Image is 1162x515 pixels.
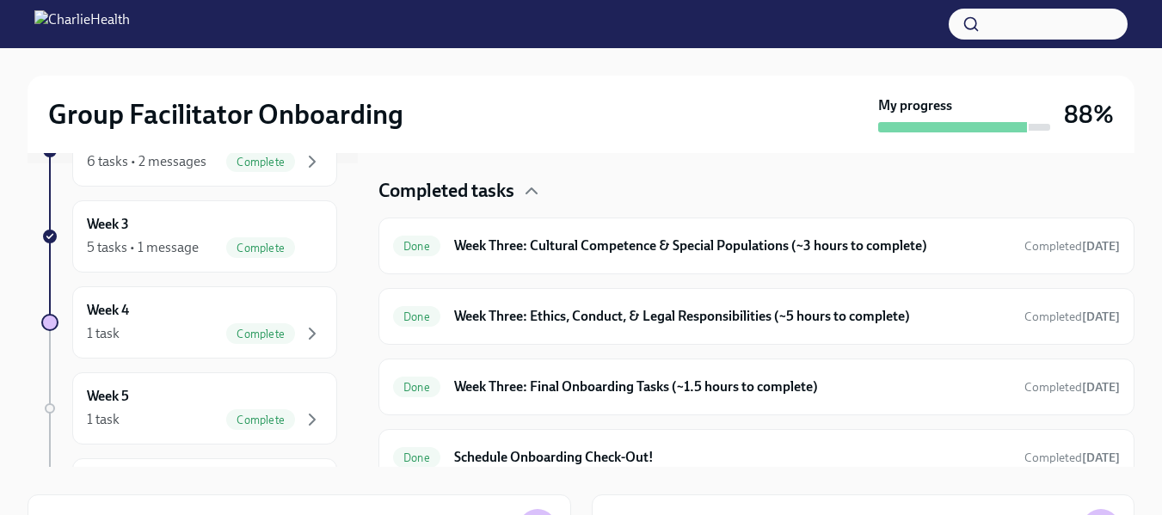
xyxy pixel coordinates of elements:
span: Completed [1024,451,1120,465]
span: Done [393,381,440,394]
h6: Week 4 [87,301,129,320]
h3: 88% [1064,99,1114,130]
div: 5 tasks • 1 message [87,238,199,257]
a: Week 51 taskComplete [41,372,337,444]
strong: [DATE] [1082,310,1120,324]
span: Complete [226,242,295,254]
span: Complete [226,156,295,169]
div: 1 task [87,410,120,429]
div: 1 task [87,324,120,343]
h6: Week Three: Cultural Competence & Special Populations (~3 hours to complete) [454,236,1011,255]
a: Week 41 taskComplete [41,286,337,359]
span: September 27th, 2025 15:17 [1024,238,1120,254]
span: Done [393,310,440,323]
span: September 29th, 2025 12:43 [1024,379,1120,395]
span: September 27th, 2025 15:44 [1024,309,1120,325]
a: DoneSchedule Onboarding Check-Out!Completed[DATE] [393,444,1120,471]
a: DoneWeek Three: Ethics, Conduct, & Legal Responsibilities (~5 hours to complete)Completed[DATE] [393,303,1120,330]
h6: Schedule Onboarding Check-Out! [454,448,1011,467]
strong: [DATE] [1082,239,1120,254]
h6: Week 5 [87,387,129,406]
img: CharlieHealth [34,10,130,38]
strong: [DATE] [1082,380,1120,395]
span: September 19th, 2025 22:34 [1024,450,1120,466]
strong: [DATE] [1082,451,1120,465]
a: DoneWeek Three: Final Onboarding Tasks (~1.5 hours to complete)Completed[DATE] [393,373,1120,401]
span: Completed [1024,380,1120,395]
a: DoneWeek Three: Cultural Competence & Special Populations (~3 hours to complete)Completed[DATE] [393,232,1120,260]
a: Week 35 tasks • 1 messageComplete [41,200,337,273]
h2: Group Facilitator Onboarding [48,97,403,132]
span: Completed [1024,239,1120,254]
h6: Week 3 [87,215,129,234]
h6: Week Three: Ethics, Conduct, & Legal Responsibilities (~5 hours to complete) [454,307,1011,326]
span: Complete [226,328,295,340]
div: Completed tasks [378,178,1134,204]
span: Completed [1024,310,1120,324]
span: Done [393,240,440,253]
span: Done [393,451,440,464]
h4: Completed tasks [378,178,514,204]
h6: Week Three: Final Onboarding Tasks (~1.5 hours to complete) [454,377,1011,396]
span: Complete [226,414,295,426]
div: 6 tasks • 2 messages [87,152,206,171]
strong: My progress [878,96,952,115]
